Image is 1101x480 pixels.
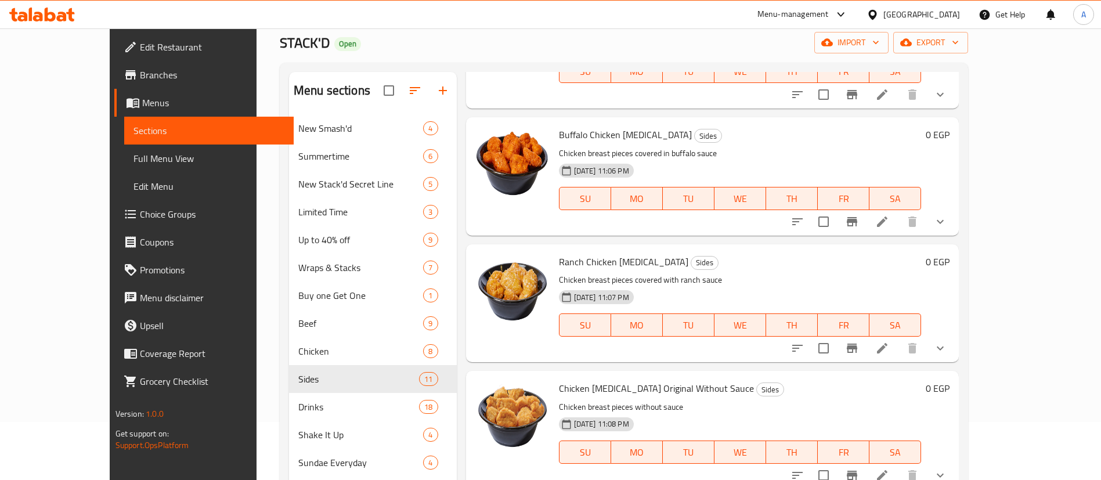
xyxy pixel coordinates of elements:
[883,8,960,21] div: [GEOGRAPHIC_DATA]
[289,226,457,254] div: Up to 40% off9
[294,82,370,99] h2: Menu sections
[289,365,457,393] div: Sides11
[114,256,294,284] a: Promotions
[424,179,437,190] span: 5
[667,63,710,80] span: TU
[771,190,813,207] span: TH
[926,380,950,396] h6: 0 EGP
[818,60,869,83] button: FR
[691,256,719,270] div: Sides
[114,228,294,256] a: Coupons
[822,444,865,461] span: FR
[124,145,294,172] a: Full Menu View
[289,281,457,309] div: Buy one Get One1
[784,334,811,362] button: sort-choices
[822,317,865,334] span: FR
[771,444,813,461] span: TH
[926,81,954,109] button: show more
[811,82,836,107] span: Select to update
[475,380,550,454] img: Chicken Poppers Original Without Sauce
[564,63,607,80] span: SU
[611,313,663,337] button: MO
[289,337,457,365] div: Chicken8
[298,261,423,275] span: Wraps & Stacks
[811,336,836,360] span: Select to update
[423,177,438,191] div: items
[133,179,284,193] span: Edit Menu
[838,208,866,236] button: Branch-specific-item
[124,117,294,145] a: Sections
[667,190,710,207] span: TU
[424,290,437,301] span: 1
[559,441,611,464] button: SU
[559,380,754,397] span: Chicken [MEDICAL_DATA] Original Without Sauce
[298,288,423,302] span: Buy one Get One
[611,60,663,83] button: MO
[423,344,438,358] div: items
[559,400,922,414] p: Chicken breast pieces without sauce
[559,60,611,83] button: SU
[874,190,916,207] span: SA
[114,33,294,61] a: Edit Restaurant
[869,441,921,464] button: SA
[289,449,457,477] div: Sundae Everyday4
[298,456,423,470] div: Sundae Everyday
[289,142,457,170] div: Summertime6
[611,441,663,464] button: MO
[766,313,818,337] button: TH
[714,60,766,83] button: WE
[289,170,457,198] div: New Stack'd Secret Line5
[926,254,950,270] h6: 0 EGP
[933,215,947,229] svg: Show Choices
[926,208,954,236] button: show more
[298,149,423,163] div: Summertime
[420,402,437,413] span: 18
[898,81,926,109] button: delete
[289,254,457,281] div: Wraps & Stacks7
[140,319,284,333] span: Upsell
[818,441,869,464] button: FR
[1081,8,1086,21] span: A
[933,341,947,355] svg: Show Choices
[401,77,429,104] span: Sort sections
[115,426,169,441] span: Get support on:
[298,121,423,135] span: New Smash'd
[559,253,688,270] span: Ranch Chicken [MEDICAL_DATA]
[771,317,813,334] span: TH
[719,444,761,461] span: WE
[423,205,438,219] div: items
[893,32,968,53] button: export
[114,340,294,367] a: Coverage Report
[140,207,284,221] span: Choice Groups
[616,444,658,461] span: MO
[875,341,889,355] a: Edit menu item
[559,146,922,161] p: Chicken breast pieces covered in buffalo sauce
[140,291,284,305] span: Menu disclaimer
[559,273,922,287] p: Chicken breast pieces covered with ranch sauce
[771,63,813,80] span: TH
[691,256,718,269] span: Sides
[694,129,722,143] div: Sides
[475,127,550,201] img: Buffalo Chicken Poppers
[298,428,423,442] span: Shake It Up
[818,187,869,210] button: FR
[289,393,457,421] div: Drinks18
[114,200,294,228] a: Choice Groups
[719,317,761,334] span: WE
[424,346,437,357] span: 8
[611,187,663,210] button: MO
[298,316,423,330] span: Beef
[869,187,921,210] button: SA
[298,372,419,386] span: Sides
[822,190,865,207] span: FR
[298,400,419,414] span: Drinks
[874,317,916,334] span: SA
[140,40,284,54] span: Edit Restaurant
[423,261,438,275] div: items
[926,127,950,143] h6: 0 EGP
[926,334,954,362] button: show more
[874,63,916,80] span: SA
